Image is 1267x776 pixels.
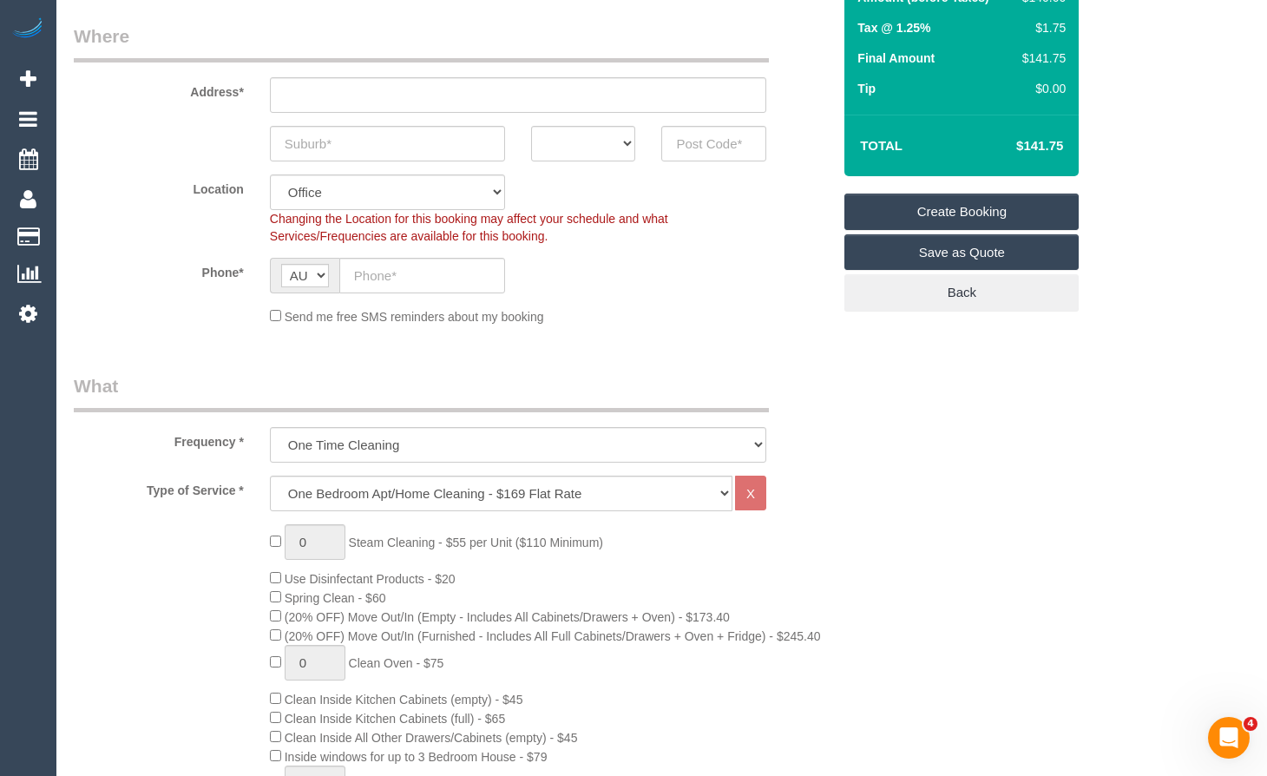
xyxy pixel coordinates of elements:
[844,274,1079,311] a: Back
[1208,717,1250,759] iframe: Intercom live chat
[964,139,1063,154] h4: $141.75
[860,138,903,153] strong: Total
[285,572,456,586] span: Use Disinfectant Products - $20
[844,234,1079,271] a: Save as Quote
[1015,19,1066,36] div: $1.75
[74,23,769,62] legend: Where
[61,476,257,499] label: Type of Service *
[285,610,730,624] span: (20% OFF) Move Out/In (Empty - Includes All Cabinets/Drawers + Oven) - $173.40
[285,750,548,764] span: Inside windows for up to 3 Bedroom House - $79
[1015,80,1066,97] div: $0.00
[857,80,876,97] label: Tip
[285,629,821,643] span: (20% OFF) Move Out/In (Furnished - Includes All Full Cabinets/Drawers + Oven + Fridge) - $245.40
[61,258,257,281] label: Phone*
[857,19,930,36] label: Tax @ 1.25%
[349,656,444,670] span: Clean Oven - $75
[10,17,45,42] img: Automaid Logo
[1244,717,1257,731] span: 4
[285,591,386,605] span: Spring Clean - $60
[339,258,505,293] input: Phone*
[61,77,257,101] label: Address*
[285,731,578,745] span: Clean Inside All Other Drawers/Cabinets (empty) - $45
[61,174,257,198] label: Location
[1015,49,1066,67] div: $141.75
[285,693,523,707] span: Clean Inside Kitchen Cabinets (empty) - $45
[270,126,505,161] input: Suburb*
[661,126,766,161] input: Post Code*
[844,194,1079,230] a: Create Booking
[74,373,769,412] legend: What
[349,536,603,549] span: Steam Cleaning - $55 per Unit ($110 Minimum)
[285,310,544,324] span: Send me free SMS reminders about my booking
[285,712,505,726] span: Clean Inside Kitchen Cabinets (full) - $65
[270,212,668,243] span: Changing the Location for this booking may affect your schedule and what Services/Frequencies are...
[61,427,257,450] label: Frequency *
[857,49,935,67] label: Final Amount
